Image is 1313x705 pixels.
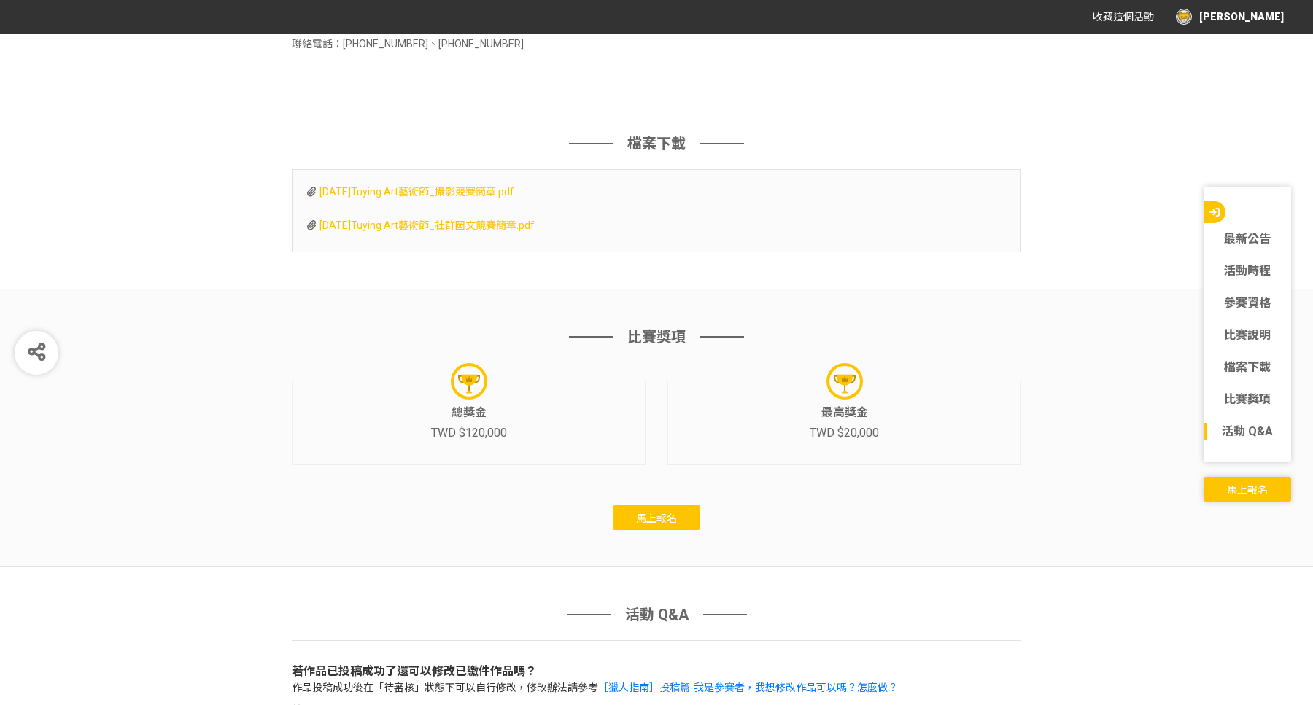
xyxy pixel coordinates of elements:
div: 若作品已投稿成功了還可以修改已繳件作品嗎？ [292,663,1021,680]
a: ［獵人指南］投稿篇-我是參賽者，我想修改作品可以嗎？怎麼做？ [598,682,898,693]
a: 最新公告 [1204,230,1291,248]
span: 收藏這個活動 [1093,11,1154,23]
span: 比賽獎項 [627,326,686,348]
span: 聯絡人信箱：[EMAIL_ADDRESS][DOMAIN_NAME] [292,23,519,34]
div: 總獎金 [431,404,507,421]
span: 馬上報名 [636,513,677,524]
a: 活動 Q&A [1204,423,1291,440]
div: TWD $120,000 [431,424,507,442]
span: 檔案下載 [627,133,686,155]
button: 馬上報名 [1204,477,1291,502]
a: 比賽說明 [1204,327,1291,344]
span: 馬上報名 [1227,484,1268,496]
a: 活動時程 [1204,262,1291,280]
span: 聯絡電話：[PHONE_NUMBER]、[PHONE_NUMBER] [292,38,524,50]
a: 比賽獎項 [1204,391,1291,408]
button: 馬上報名 [613,505,700,530]
div: TWD $20,000 [810,424,879,442]
a: 參賽資格 [1204,295,1291,312]
img: award.0979b69.png [458,373,480,394]
a: [DATE]Tuying Art藝術節_社群圖文競賽簡章.pdf [319,219,535,231]
a: [DATE]Tuying Art藝術節_攝影競賽簡章.pdf [319,186,514,198]
span: 活動 Q&A [625,604,689,626]
div: 最高獎金 [810,404,879,421]
p: 作品投稿成功後在「待審核」狀態下可以自行修改，修改辦法請參考 [292,680,1021,696]
img: award.0979b69.png [834,373,856,394]
a: 檔案下載 [1204,359,1291,376]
